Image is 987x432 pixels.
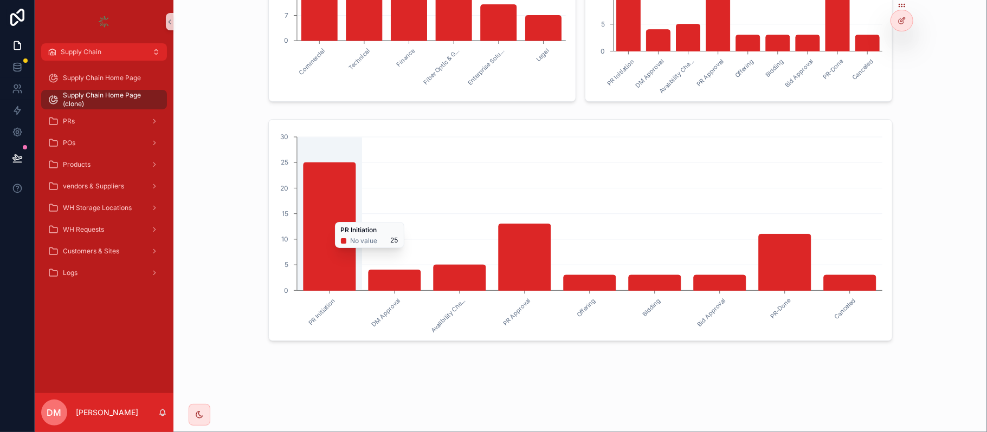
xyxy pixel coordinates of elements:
[281,159,288,167] tspan: 25
[605,57,635,87] text: PR Initiation
[764,57,785,78] text: Bidding
[95,13,113,30] img: App logo
[63,225,104,234] span: WH Requests
[35,61,173,297] div: scrollable content
[41,133,167,153] a: POs
[769,297,792,320] text: PR-Done
[41,155,167,174] a: Products
[601,47,605,55] tspan: 0
[63,91,156,108] span: Supply Chain Home Page (clone)
[850,57,875,82] text: Canceled
[63,74,141,82] span: Supply Chain Home Page
[534,47,551,63] text: Legal
[41,263,167,283] a: Logs
[280,133,288,141] tspan: 30
[695,57,725,88] text: PR Approval
[634,57,666,89] text: DM Approval
[601,20,605,28] tspan: 5
[41,176,167,196] a: vendors & Suppliers
[821,57,844,81] text: PR-Done
[695,297,727,328] text: Bid Approval
[61,48,101,56] span: Supply Chain
[63,247,119,256] span: Customers & Sites
[575,297,597,318] text: Offering
[422,47,461,86] text: Fiber Optic & G...
[63,269,78,277] span: Logs
[783,57,815,89] text: Bid Approval
[63,204,132,212] span: WH Storage Locations
[275,126,886,334] div: chart
[76,407,138,418] p: [PERSON_NAME]
[63,160,91,169] span: Products
[307,297,337,326] text: PR Initiation
[63,117,75,126] span: PRs
[733,57,755,79] text: Offering
[41,43,167,61] button: Supply Chain
[285,260,288,269] tspan: 5
[284,36,288,44] tspan: 0
[63,139,75,147] span: POs
[284,286,288,294] tspan: 0
[657,57,695,95] text: Avalibility Che...
[41,198,167,218] a: WH Storage Locations
[41,112,167,131] a: PRs
[347,47,371,71] text: Technical
[280,184,288,192] tspan: 20
[833,297,857,321] text: Canceled
[41,220,167,239] a: WH Requests
[41,68,167,88] a: Supply Chain Home Page
[395,47,416,69] text: Finance
[282,210,288,218] tspan: 15
[466,47,506,87] text: Enterprise Solu...
[370,297,402,329] text: DM Approval
[429,297,467,334] text: Avalibility Che...
[63,182,124,191] span: vendors & Suppliers
[641,297,662,318] text: Bidding
[47,406,62,419] span: DM
[297,47,326,76] text: Commercial
[41,241,167,261] a: Customers & Sites
[41,90,167,109] a: Supply Chain Home Page (clone)
[281,235,288,243] tspan: 10
[501,297,532,327] text: PR Approval
[285,11,288,19] tspan: 7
